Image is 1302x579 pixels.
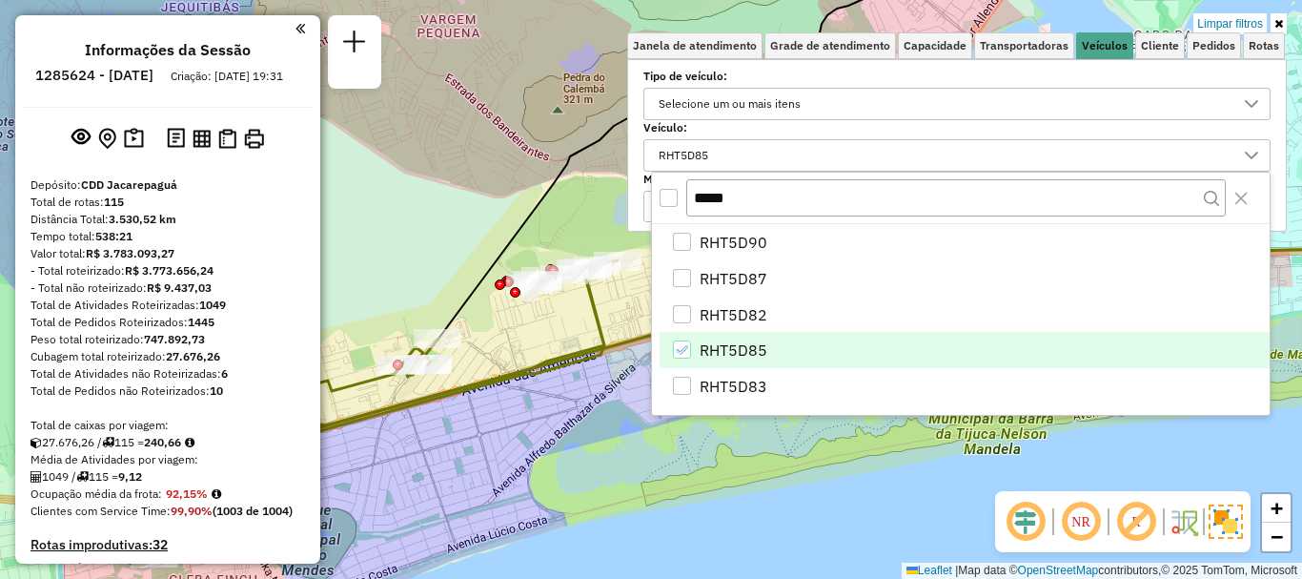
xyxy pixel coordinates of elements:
[643,119,1271,136] label: Veículo:
[109,212,176,226] strong: 3.530,52 km
[171,504,213,518] strong: 99,90%
[1271,496,1283,520] span: +
[660,260,1270,297] li: RHT5D87
[188,315,214,329] strong: 1445
[902,563,1302,579] div: Map data © contributors,© 2025 TomTom, Microsoft
[35,67,153,84] h6: 1285624 - [DATE]
[31,348,305,365] div: Cubagem total roteirizado:
[31,468,305,486] div: 1049 / 115 =
[770,40,890,52] span: Grade de atendimento
[189,125,214,151] button: Visualizar relatório de Roteirização
[31,504,171,518] span: Clientes com Service Time:
[31,245,305,262] div: Valor total:
[1193,13,1267,34] a: Limpar filtros
[652,140,715,171] div: RHT5D85
[31,561,305,577] h4: Rotas vários dias:
[31,383,305,400] div: Total de Pedidos não Roteirizados:
[163,124,189,154] button: Logs desbloquear sessão
[104,195,124,209] strong: 115
[904,40,966,52] span: Capacidade
[31,437,42,448] i: Cubagem total roteirizado
[138,560,146,577] strong: 0
[31,365,305,383] div: Total de Atividades não Roteirizadas:
[221,366,228,381] strong: 6
[660,332,1270,368] li: RHT5D85
[1141,40,1179,52] span: Cliente
[214,125,240,153] button: Visualizar Romaneio
[31,417,305,434] div: Total de caixas por viagem:
[166,486,208,501] strong: 92,15%
[1226,183,1256,214] button: Close
[643,171,1271,188] label: Motorista:
[295,17,305,39] a: Clique aqui para minimizar o painel
[144,332,205,346] strong: 747.892,73
[163,68,291,85] div: Criação: [DATE] 19:31
[906,564,952,577] a: Leaflet
[166,349,220,363] strong: 27.676,26
[1003,499,1048,545] span: Ocultar deslocamento
[31,331,305,348] div: Peso total roteirizado:
[240,125,268,153] button: Imprimir Rotas
[660,189,678,207] div: All items unselected
[213,504,293,518] strong: (1003 de 1004)
[1271,13,1287,34] a: Ocultar filtros
[94,124,120,154] button: Centralizar mapa no depósito ou ponto de apoio
[212,488,221,500] em: Média calculada utilizando a maior ocupação (%Peso ou %Cubagem) de cada rota da sessão. Rotas cro...
[31,471,42,483] i: Total de Atividades
[68,123,94,154] button: Exibir sessão original
[81,177,177,192] strong: CDD Jacarepaguá
[1209,505,1243,539] img: Exibir/Ocultar setores
[1262,523,1291,551] a: Zoom out
[31,451,305,468] div: Média de Atividades por viagem:
[1262,494,1291,523] a: Zoom in
[31,279,305,297] div: - Total não roteirizado:
[1249,40,1279,52] span: Rotas
[31,434,305,451] div: 27.676,26 / 115 =
[700,375,767,398] span: RHT5D83
[118,469,142,484] strong: 9,12
[147,280,212,295] strong: R$ 9.437,03
[95,229,132,243] strong: 538:21
[643,68,1271,85] label: Tipo de veículo:
[955,564,958,577] span: |
[1058,499,1104,545] span: Ocultar NR
[31,194,305,211] div: Total de rotas:
[31,262,305,279] div: - Total roteirizado:
[31,314,305,331] div: Total de Pedidos Roteirizados:
[700,231,767,254] span: RHT5D90
[31,297,305,314] div: Total de Atividades Roteirizadas:
[660,224,1270,260] li: RHT5D90
[980,40,1068,52] span: Transportadoras
[125,263,214,278] strong: R$ 3.773.656,24
[1192,40,1235,52] span: Pedidos
[76,471,89,483] i: Total de rotas
[153,536,168,553] strong: 32
[31,228,305,245] div: Tempo total:
[185,437,194,448] i: Meta Caixas/viagem: 221,30 Diferença: 19,36
[652,89,807,119] div: Selecione um ou mais itens
[86,246,174,260] strong: R$ 3.783.093,27
[700,267,767,290] span: RHT5D87
[120,124,148,154] button: Painel de Sugestão
[700,339,767,362] span: RHT5D85
[102,437,114,448] i: Total de rotas
[660,297,1270,333] li: RHT5D82
[31,176,305,194] div: Depósito:
[199,298,226,312] strong: 1049
[31,211,305,228] div: Distância Total:
[85,41,251,59] h4: Informações da Sessão
[144,435,181,449] strong: 240,66
[1113,499,1159,545] span: Exibir rótulo
[336,23,374,66] a: Nova sessão e pesquisa
[1271,525,1283,548] span: −
[1082,40,1128,52] span: Veículos
[210,383,223,398] strong: 10
[31,486,162,501] span: Ocupação média da frota:
[1018,564,1099,577] a: OpenStreetMap
[633,40,757,52] span: Janela de atendimento
[700,303,767,326] span: RHT5D82
[1169,507,1199,537] img: Fluxo de ruas
[31,537,305,553] h4: Rotas improdutivas:
[660,368,1270,404] li: RHT5D83
[652,224,1270,404] ul: Option List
